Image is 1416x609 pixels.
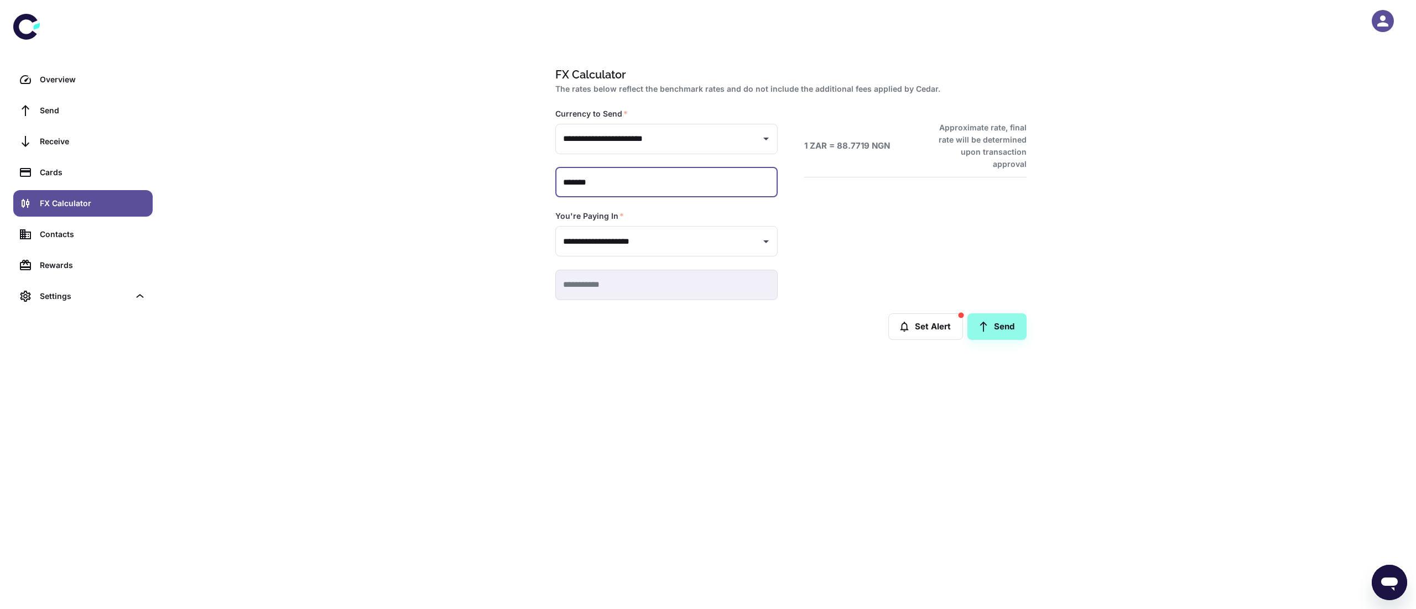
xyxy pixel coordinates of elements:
button: Set Alert [888,313,963,340]
div: Settings [40,290,129,302]
a: Cards [13,159,153,186]
label: You're Paying In [555,211,624,222]
label: Currency to Send [555,108,628,119]
h6: 1 ZAR = 88.7719 NGN [804,140,890,153]
a: Send [13,97,153,124]
button: Open [758,234,774,249]
div: Send [40,104,146,117]
div: Settings [13,283,153,309]
h6: Approximate rate, final rate will be determined upon transaction approval [926,122,1027,170]
iframe: Button to launch messaging window [1372,565,1407,600]
a: Receive [13,128,153,155]
a: Overview [13,66,153,93]
div: Contacts [40,228,146,240]
div: Receive [40,135,146,148]
div: Rewards [40,259,146,271]
div: Cards [40,166,146,179]
a: Rewards [13,252,153,279]
a: Send [967,313,1027,340]
div: Overview [40,73,146,86]
div: FX Calculator [40,197,146,209]
a: Contacts [13,221,153,248]
h1: FX Calculator [555,66,1022,83]
a: FX Calculator [13,190,153,217]
button: Open [758,131,774,146]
